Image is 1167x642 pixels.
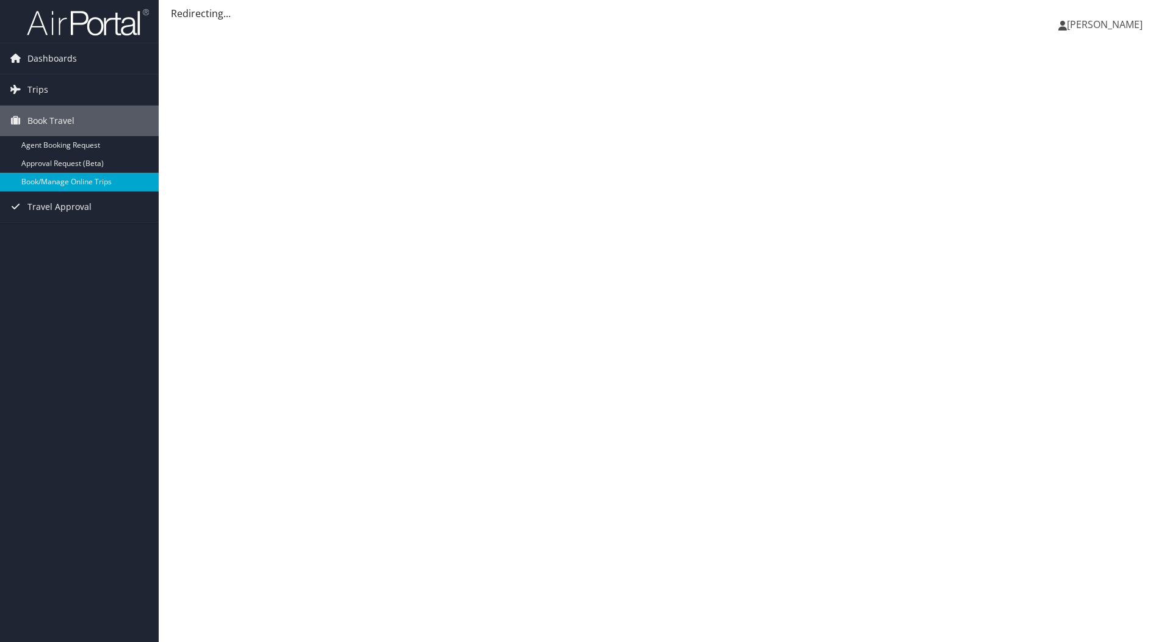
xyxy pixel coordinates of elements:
[27,74,48,105] span: Trips
[171,6,1155,21] div: Redirecting...
[27,192,92,222] span: Travel Approval
[1058,6,1155,43] a: [PERSON_NAME]
[27,106,74,136] span: Book Travel
[1067,18,1143,31] span: [PERSON_NAME]
[27,8,149,37] img: airportal-logo.png
[27,43,77,74] span: Dashboards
